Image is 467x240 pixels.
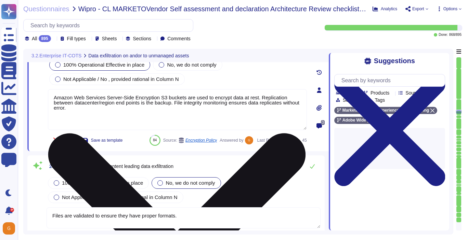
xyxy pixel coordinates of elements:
span: 84 [153,138,157,142]
span: 0 [321,120,325,125]
img: user [3,222,15,235]
span: Data exfiltration on andor to unmanaged assets [88,53,189,58]
span: Comments [167,36,191,41]
img: user [245,136,253,144]
span: Fill types [67,36,86,41]
span: Questionnaires [23,5,69,12]
span: Wipro - CL MARKETOVendor Self assessment and declaration Architecture Review checklist ver 1.7.9 ... [78,5,367,12]
span: Export [412,7,424,11]
span: Sheets [102,36,117,41]
span: All [32,36,37,41]
button: user [1,221,20,236]
input: Search by keywords [338,74,445,86]
textarea: Amazon Web Services Server-Side Encryption S3 buckets are used to encrypt data at rest. Replicati... [48,89,307,130]
span: Not Applicable / No , provided rational in Column N [63,76,179,82]
div: 895 [39,35,51,42]
span: 287 [47,164,57,169]
span: No, we do not comply [167,62,216,68]
button: Analytics [373,6,397,12]
span: Sections [133,36,151,41]
span: Done: [439,33,448,37]
span: 100% Operational Effective in place [63,62,144,68]
span: 3.2.Enterprise IT-COTS [31,53,81,58]
div: 9+ [10,208,14,212]
span: Options [443,7,457,11]
span: Analytics [381,7,397,11]
span: 868 / 895 [449,33,462,37]
textarea: Files are validated to ensure they have proper formats. [47,207,321,228]
span: 45 [301,138,307,142]
input: Search by keywords [27,19,193,31]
